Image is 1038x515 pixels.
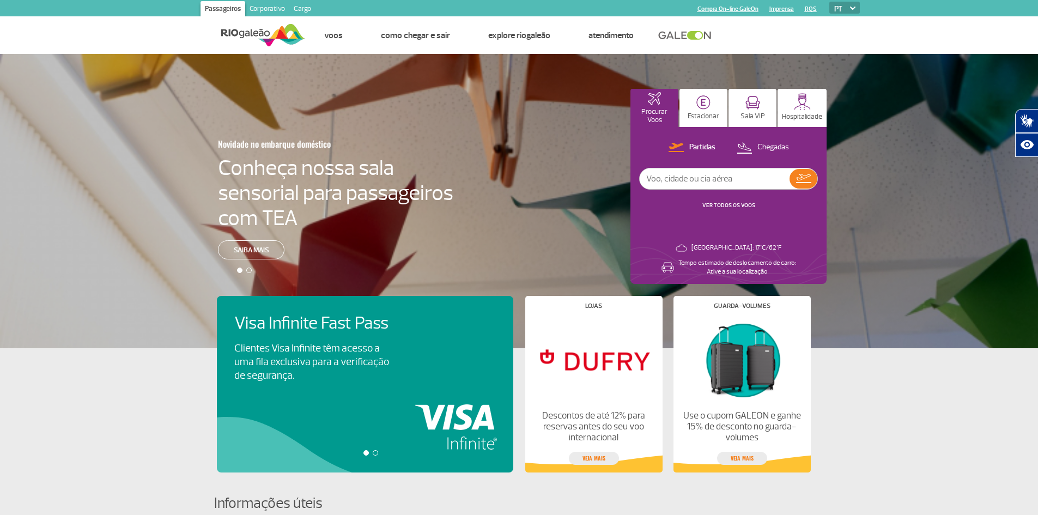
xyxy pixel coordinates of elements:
a: Corporativo [245,1,289,19]
a: Compra On-line GaleOn [697,5,758,13]
p: Tempo estimado de deslocamento de carro: Ative a sua localização [678,259,796,276]
h4: Conheça nossa sala sensorial para passageiros com TEA [218,155,453,231]
a: Imprensa [769,5,794,13]
h4: Guarda-volumes [714,303,770,309]
a: Passageiros [201,1,245,19]
img: Guarda-volumes [682,318,801,402]
h4: Visa Infinite Fast Pass [234,313,408,334]
img: vipRoom.svg [745,96,760,110]
p: Sala VIP [740,112,765,120]
button: Procurar Voos [630,89,678,127]
button: Chegadas [733,141,792,155]
button: VER TODOS OS VOOS [699,201,758,210]
a: Explore RIOgaleão [488,30,550,41]
a: Atendimento [588,30,634,41]
a: Voos [324,30,343,41]
input: Voo, cidade ou cia aérea [640,168,790,189]
a: RQS [805,5,817,13]
p: Chegadas [757,142,789,153]
button: Abrir recursos assistivos. [1015,133,1038,157]
a: Cargo [289,1,315,19]
button: Abrir tradutor de língua de sinais. [1015,109,1038,133]
p: Estacionar [688,112,719,120]
img: Lojas [534,318,653,402]
p: Use o cupom GALEON e ganhe 15% de desconto no guarda-volumes [682,410,801,443]
p: Clientes Visa Infinite têm acesso a uma fila exclusiva para a verificação de segurança. [234,342,389,383]
button: Estacionar [679,89,727,127]
button: Sala VIP [729,89,776,127]
p: Hospitalidade [782,113,822,121]
p: Descontos de até 12% para reservas antes do seu voo internacional [534,410,653,443]
a: veja mais [569,452,619,465]
a: Saiba mais [218,240,284,259]
button: Hospitalidade [778,89,827,127]
a: Como chegar e sair [381,30,450,41]
h3: Novidade no embarque doméstico [218,132,400,155]
a: VER TODOS OS VOOS [702,202,755,209]
img: hospitality.svg [794,93,811,110]
div: Plugin de acessibilidade da Hand Talk. [1015,109,1038,157]
h4: Informações úteis [214,493,824,513]
button: Partidas [665,141,719,155]
p: [GEOGRAPHIC_DATA]: 17°C/62°F [691,244,781,252]
img: airplaneHomeActive.svg [648,92,661,105]
p: Procurar Voos [636,108,673,124]
h4: Lojas [585,303,602,309]
a: veja mais [717,452,767,465]
p: Partidas [689,142,715,153]
img: carParkingHome.svg [696,95,711,110]
a: Visa Infinite Fast PassClientes Visa Infinite têm acesso a uma fila exclusiva para a verificação ... [234,313,496,383]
